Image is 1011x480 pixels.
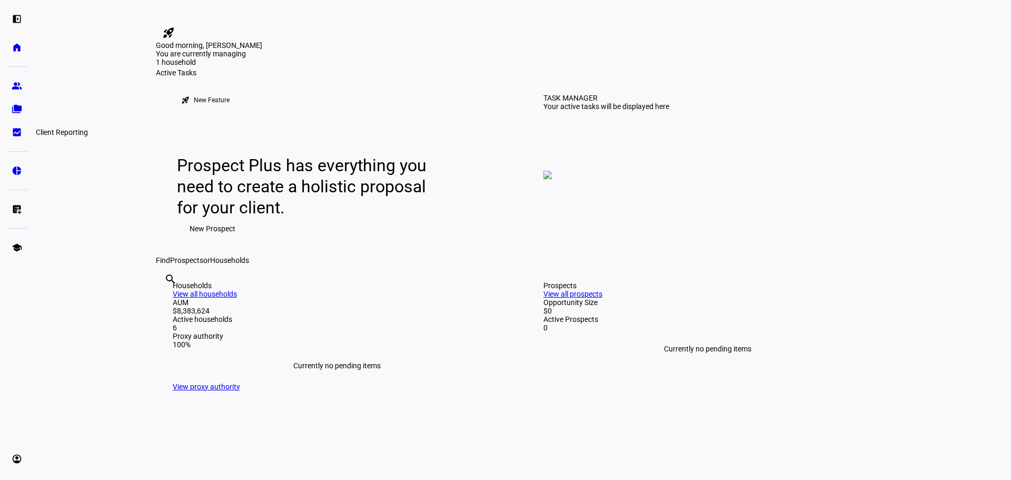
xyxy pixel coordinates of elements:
eth-mat-symbol: left_panel_open [12,14,22,24]
div: Households [173,281,501,290]
input: Enter name of prospect or household [164,287,166,300]
a: pie_chart [6,160,27,181]
mat-icon: search [164,273,177,286]
span: New Prospect [190,218,235,239]
div: $8,383,624 [173,307,501,315]
div: Good morning, [PERSON_NAME] [156,41,889,50]
div: TASK MANAGER [543,94,598,102]
div: Currently no pending items [543,332,872,366]
div: Active Prospects [543,315,872,324]
mat-icon: rocket_launch [181,96,190,104]
mat-icon: rocket_launch [162,26,175,39]
div: 0 [543,324,872,332]
div: Active households [173,315,501,324]
div: Opportunity Size [543,298,872,307]
div: 1 household [156,58,261,68]
eth-mat-symbol: list_alt_add [12,204,22,214]
eth-mat-symbol: school [12,242,22,253]
a: View all households [173,290,237,298]
span: Prospects [170,256,203,265]
a: group [6,75,27,96]
div: Active Tasks [156,68,889,77]
a: bid_landscape [6,122,27,143]
button: New Prospect [177,218,248,239]
div: Proxy authority [173,332,501,340]
eth-mat-symbol: folder_copy [12,104,22,114]
a: View all prospects [543,290,602,298]
a: home [6,37,27,58]
a: folder_copy [6,99,27,120]
div: AUM [173,298,501,307]
eth-mat-symbol: group [12,81,22,91]
div: Prospects [543,281,872,290]
eth-mat-symbol: account_circle [12,454,22,464]
div: Your active tasks will be displayed here [543,102,669,111]
img: empty-tasks.png [543,171,552,179]
span: Households [210,256,249,265]
div: $0 [543,307,872,315]
div: Client Reporting [32,126,92,139]
div: Find or [156,256,889,265]
eth-mat-symbol: home [12,42,22,53]
div: 100% [173,340,501,349]
div: New Feature [194,96,230,104]
span: You are currently managing [156,50,246,58]
div: 6 [173,324,501,332]
div: Currently no pending items [173,349,501,383]
a: View proxy authority [173,383,240,391]
div: Prospect Plus has everything you need to create a holistic proposal for your client. [177,155,437,218]
eth-mat-symbol: pie_chart [12,165,22,176]
eth-mat-symbol: bid_landscape [12,127,22,138]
